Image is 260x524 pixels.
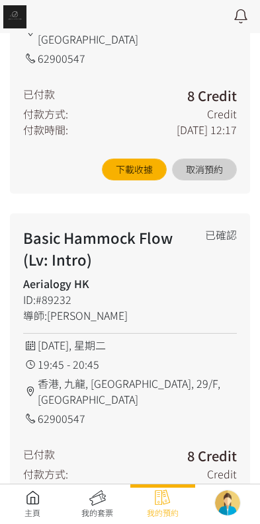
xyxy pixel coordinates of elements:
[23,291,194,307] div: ID:#89232
[23,122,68,137] div: 付款時間:
[23,307,194,323] div: 導師:[PERSON_NAME]
[23,446,55,466] div: 已付款
[38,375,237,407] span: 香港, 九龍, [GEOGRAPHIC_DATA], 29/F, [GEOGRAPHIC_DATA]
[102,159,167,180] a: 下載收據
[23,337,237,353] div: [DATE], 星期二
[23,482,68,498] div: 付款時間:
[23,356,237,372] div: 19:45 - 20:45
[207,466,237,482] div: Credit
[23,106,68,122] div: 付款方式:
[187,86,237,106] h3: 8 Credit
[23,86,55,106] div: 已付款
[23,227,194,270] h2: Basic Hammock Flow (Lv: Intro)
[23,276,194,291] h4: Aerialogy HK
[23,466,68,482] div: 付款方式:
[172,159,237,180] button: 取消預約
[205,227,237,243] div: 已確認
[177,482,237,498] div: [DATE] 12:20
[207,106,237,122] div: Credit
[187,446,237,466] h3: 8 Credit
[177,122,237,137] div: [DATE] 12:17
